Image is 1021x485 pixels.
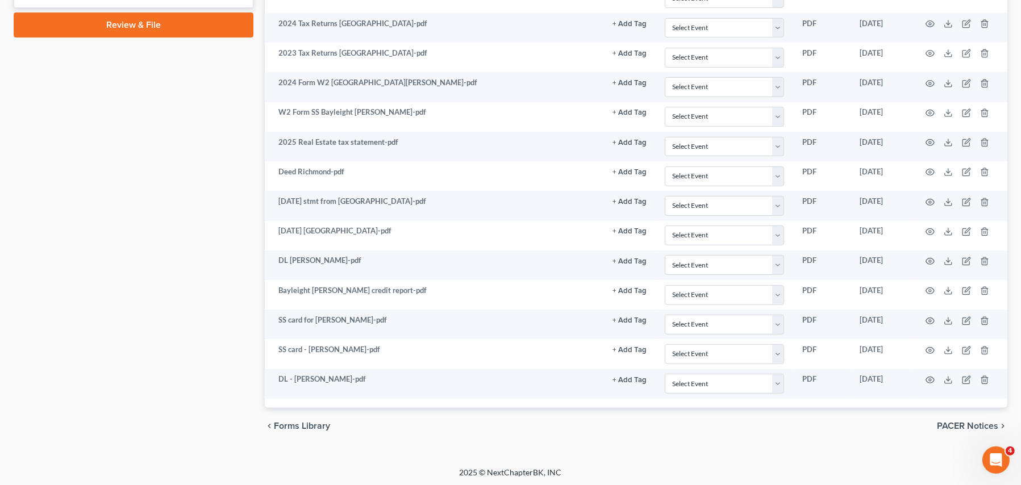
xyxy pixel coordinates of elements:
td: DL - [PERSON_NAME]-pdf [265,369,603,399]
td: SS card for [PERSON_NAME]-pdf [265,310,603,339]
i: chevron_right [998,421,1007,430]
td: [DATE] [851,72,912,102]
a: + Add Tag [612,374,647,384]
td: [DATE] [851,250,912,280]
td: PDF [793,13,851,43]
a: + Add Tag [612,18,647,29]
button: + Add Tag [612,139,647,147]
td: PDF [793,369,851,399]
span: 4 [1006,446,1015,455]
a: + Add Tag [612,137,647,148]
button: + Add Tag [612,317,647,324]
td: [DATE] stmt from [GEOGRAPHIC_DATA]-pdf [265,191,603,220]
td: PDF [793,250,851,280]
td: PDF [793,43,851,72]
td: SS card - [PERSON_NAME]-pdf [265,339,603,369]
td: [DATE] [851,102,912,132]
td: [DATE] [851,132,912,161]
a: + Add Tag [612,344,647,355]
td: PDF [793,221,851,250]
td: 2025 Real Estate tax statement-pdf [265,132,603,161]
i: chevron_left [265,421,274,430]
td: [DATE] [851,221,912,250]
td: PDF [793,280,851,310]
td: PDF [793,132,851,161]
a: + Add Tag [612,166,647,177]
td: [DATE] [851,280,912,310]
td: [DATE] [851,191,912,220]
a: + Add Tag [612,255,647,266]
td: [DATE] [851,161,912,191]
button: + Add Tag [612,109,647,116]
button: PACER Notices chevron_right [937,421,1007,430]
button: + Add Tag [612,346,647,354]
td: [DATE] [851,43,912,72]
td: [DATE] [851,13,912,43]
td: PDF [793,72,851,102]
td: PDF [793,161,851,191]
td: Bayleight [PERSON_NAME] credit report-pdf [265,280,603,310]
td: [DATE] [851,339,912,369]
button: + Add Tag [612,287,647,295]
span: Forms Library [274,421,330,430]
td: 2024 Tax Returns [GEOGRAPHIC_DATA]-pdf [265,13,603,43]
td: DL [PERSON_NAME]-pdf [265,250,603,280]
button: + Add Tag [612,169,647,176]
button: + Add Tag [612,228,647,235]
button: + Add Tag [612,198,647,206]
td: PDF [793,339,851,369]
a: + Add Tag [612,315,647,325]
td: [DATE] [851,310,912,339]
button: + Add Tag [612,50,647,57]
td: PDF [793,191,851,220]
iframe: Intercom live chat [982,446,1010,474]
a: + Add Tag [612,77,647,88]
td: 2024 Form W2 [GEOGRAPHIC_DATA][PERSON_NAME]-pdf [265,72,603,102]
td: W2 Form SS Bayleight [PERSON_NAME]-pdf [265,102,603,132]
button: chevron_left Forms Library [265,421,330,430]
button: + Add Tag [612,377,647,384]
a: + Add Tag [612,225,647,236]
td: Deed Richmond-pdf [265,161,603,191]
button: + Add Tag [612,258,647,265]
a: + Add Tag [612,48,647,58]
a: + Add Tag [612,107,647,118]
td: PDF [793,310,851,339]
a: Review & File [14,12,253,37]
td: [DATE] [851,369,912,399]
a: + Add Tag [612,285,647,296]
a: + Add Tag [612,196,647,207]
span: PACER Notices [937,421,998,430]
button: + Add Tag [612,20,647,28]
td: [DATE] [GEOGRAPHIC_DATA]-pdf [265,221,603,250]
td: PDF [793,102,851,132]
button: + Add Tag [612,80,647,87]
td: 2023 Tax Returns [GEOGRAPHIC_DATA]-pdf [265,43,603,72]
